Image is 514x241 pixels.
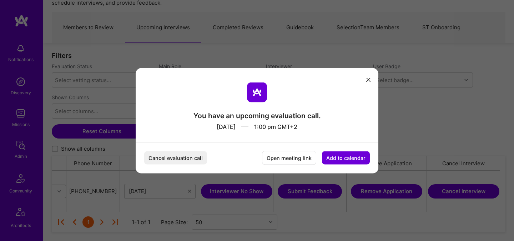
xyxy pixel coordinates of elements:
[247,82,267,102] img: aTeam logo
[193,120,321,130] div: [DATE] 1:00 pm GMT+2
[144,151,207,164] button: Cancel evaluation call
[193,111,321,120] div: You have an upcoming evaluation call.
[262,151,316,165] button: Open meeting link
[366,78,371,82] i: icon Close
[322,151,370,164] button: Add to calendar
[136,68,378,173] div: modal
